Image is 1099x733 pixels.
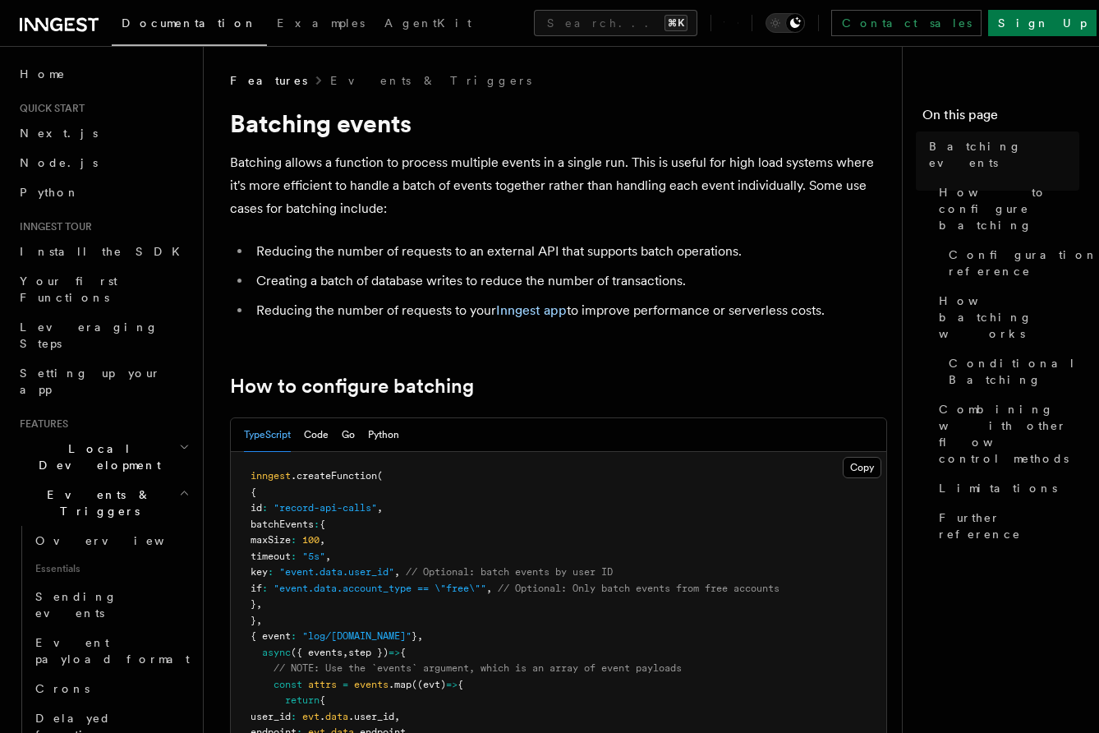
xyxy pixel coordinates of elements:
[368,418,399,452] button: Python
[354,679,389,690] span: events
[400,647,406,658] span: {
[35,682,90,695] span: Crons
[29,582,193,628] a: Sending events
[314,519,320,530] span: :
[285,694,320,706] span: return
[929,138,1079,171] span: Batching events
[230,108,887,138] h1: Batching events
[377,470,383,482] span: (
[230,375,474,398] a: How to configure batching
[320,519,325,530] span: {
[20,156,98,169] span: Node.js
[112,5,267,46] a: Documentation
[251,534,291,546] span: maxSize
[13,237,193,266] a: Install the SDK
[244,418,291,452] button: TypeScript
[13,102,85,115] span: Quick start
[251,519,314,530] span: batchEvents
[251,470,291,482] span: inngest
[13,177,193,207] a: Python
[230,151,887,220] p: Batching allows a function to process multiple events in a single run. This is useful for high lo...
[267,5,375,44] a: Examples
[251,502,262,514] span: id
[766,13,805,33] button: Toggle dark mode
[13,220,92,233] span: Inngest tour
[20,66,66,82] span: Home
[939,401,1079,467] span: Combining with other flow control methods
[29,526,193,556] a: Overview
[279,566,394,578] span: "event.data.user_id"
[496,302,567,318] a: Inngest app
[291,711,297,722] span: :
[342,418,355,452] button: Go
[320,534,325,546] span: ,
[389,647,400,658] span: =>
[230,72,307,89] span: Features
[320,711,325,722] span: .
[29,628,193,674] a: Event payload format
[384,16,471,30] span: AgentKit
[35,636,190,666] span: Event payload format
[251,630,291,642] span: { event
[664,15,687,31] kbd: ⌘K
[13,266,193,312] a: Your first Functions
[20,274,117,304] span: Your first Functions
[325,711,348,722] span: data
[251,711,291,722] span: user_id
[939,480,1057,496] span: Limitations
[13,486,179,519] span: Events & Triggers
[13,440,179,473] span: Local Development
[277,16,365,30] span: Examples
[949,355,1079,388] span: Conditional Batching
[20,127,98,140] span: Next.js
[291,534,297,546] span: :
[988,10,1097,36] a: Sign Up
[302,630,412,642] span: "log/[DOMAIN_NAME]"
[939,184,1079,233] span: How to configure batching
[35,534,205,547] span: Overview
[831,10,982,36] a: Contact sales
[389,679,412,690] span: .map
[262,583,268,594] span: :
[394,711,400,722] span: ,
[375,5,481,44] a: AgentKit
[20,320,159,350] span: Leveraging Steps
[417,630,423,642] span: ,
[406,566,613,578] span: // Optional: batch events by user ID
[939,293,1079,342] span: How batching works
[922,105,1079,131] h4: On this page
[343,679,348,690] span: =
[251,240,887,263] li: Reducing the number of requests to an external API that supports batch operations.
[498,583,779,594] span: // Optional: Only batch events from free accounts
[20,186,80,199] span: Python
[942,240,1079,286] a: Configuration reference
[325,551,331,562] span: ,
[343,647,348,658] span: ,
[274,679,302,690] span: const
[29,674,193,703] a: Crons
[251,299,887,322] li: Reducing the number of requests to your to improve performance or serverless costs.
[251,270,887,293] li: Creating a batch of database writes to reduce the number of transactions.
[843,457,881,478] button: Copy
[932,286,1079,348] a: How batching works
[13,148,193,177] a: Node.js
[35,590,117,620] span: Sending events
[932,394,1079,473] a: Combining with other flow control methods
[251,583,262,594] span: if
[268,566,274,578] span: :
[20,245,190,258] span: Install the SDK
[486,583,492,594] span: ,
[949,247,1098,279] span: Configuration reference
[330,72,531,89] a: Events & Triggers
[291,630,297,642] span: :
[13,358,193,404] a: Setting up your app
[29,556,193,582] span: Essentials
[304,418,329,452] button: Code
[274,662,682,674] span: // NOTE: Use the `events` argument, which is an array of event payloads
[932,503,1079,549] a: Further reference
[13,312,193,358] a: Leveraging Steps
[251,486,256,498] span: {
[412,679,446,690] span: ((evt)
[291,470,377,482] span: .createFunction
[377,502,383,514] span: ,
